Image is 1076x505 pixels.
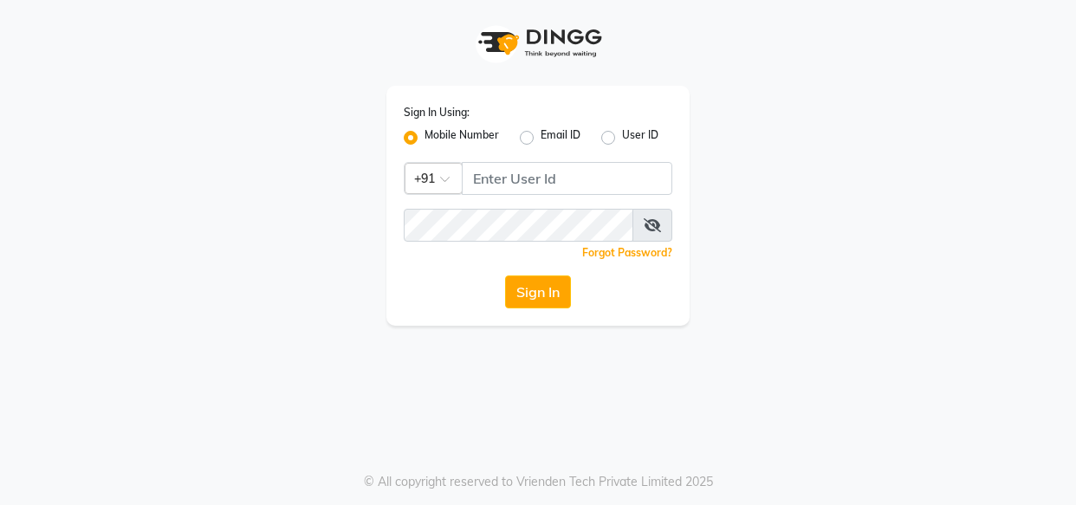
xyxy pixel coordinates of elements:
[462,162,672,195] input: Username
[425,127,499,148] label: Mobile Number
[469,17,607,68] img: logo1.svg
[582,246,672,259] a: Forgot Password?
[541,127,580,148] label: Email ID
[505,275,571,308] button: Sign In
[622,127,658,148] label: User ID
[404,209,633,242] input: Username
[404,105,470,120] label: Sign In Using:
